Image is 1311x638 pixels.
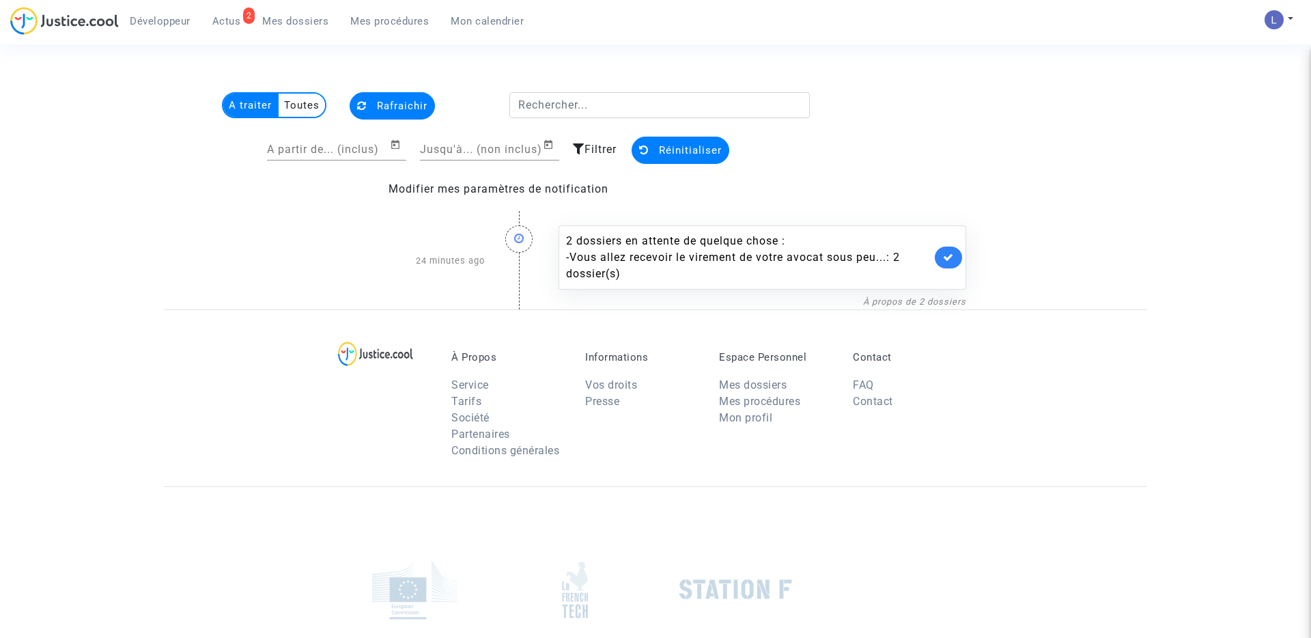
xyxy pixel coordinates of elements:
[251,11,339,31] a: Mes dossiers
[585,378,637,391] a: Vos droits
[585,395,619,408] a: Presse
[335,212,495,309] div: 24 minutes ago
[201,11,252,31] a: 2Actus
[451,395,481,408] a: Tarifs
[853,378,874,391] a: FAQ
[451,351,565,363] p: À Propos
[389,182,608,195] a: Modifier mes paramètres de notification
[632,137,729,164] button: Réinitialiser
[10,7,119,35] img: jc-logo.svg
[338,342,414,366] img: logo-lg.svg
[719,351,832,363] p: Espace Personnel
[863,296,966,307] a: À propos de 2 dossiers
[451,428,510,441] a: Partenaires
[585,351,699,363] p: Informations
[451,378,489,391] a: Service
[350,15,429,27] span: Mes procédures
[377,100,427,112] span: Rafraichir
[212,15,241,27] span: Actus
[243,8,255,24] div: 2
[390,137,406,153] button: Open calendar
[509,92,810,118] input: Rechercher...
[130,15,191,27] span: Développeur
[719,378,787,391] a: Mes dossiers
[440,11,535,31] a: Mon calendrier
[1265,10,1284,29] img: AATXAJzI13CaqkJmx-MOQUbNyDE09GJ9dorwRvFSQZdH=s96-c
[279,94,325,117] multi-toggle-item: Toutes
[719,411,772,424] a: Mon profil
[339,11,440,31] a: Mes procédures
[566,233,931,282] div: 2 dossiers en attente de quelque chose :
[451,411,490,424] a: Société
[566,249,931,282] div: - Vous allez recevoir le virement de votre avocat sous peu...: 2 dossier(s)
[679,579,792,600] img: stationf.png
[719,395,800,408] a: Mes procédures
[223,94,279,117] multi-toggle-item: A traiter
[562,561,588,619] img: french_tech.png
[451,15,524,27] span: Mon calendrier
[584,143,617,156] span: Filtrer
[451,444,559,457] a: Conditions générales
[853,351,966,363] p: Contact
[350,92,435,120] button: Rafraichir
[659,144,722,156] span: Réinitialiser
[262,15,328,27] span: Mes dossiers
[853,395,893,408] a: Contact
[119,11,201,31] a: Développeur
[372,560,457,620] img: europe_commision.png
[543,137,559,153] button: Open calendar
